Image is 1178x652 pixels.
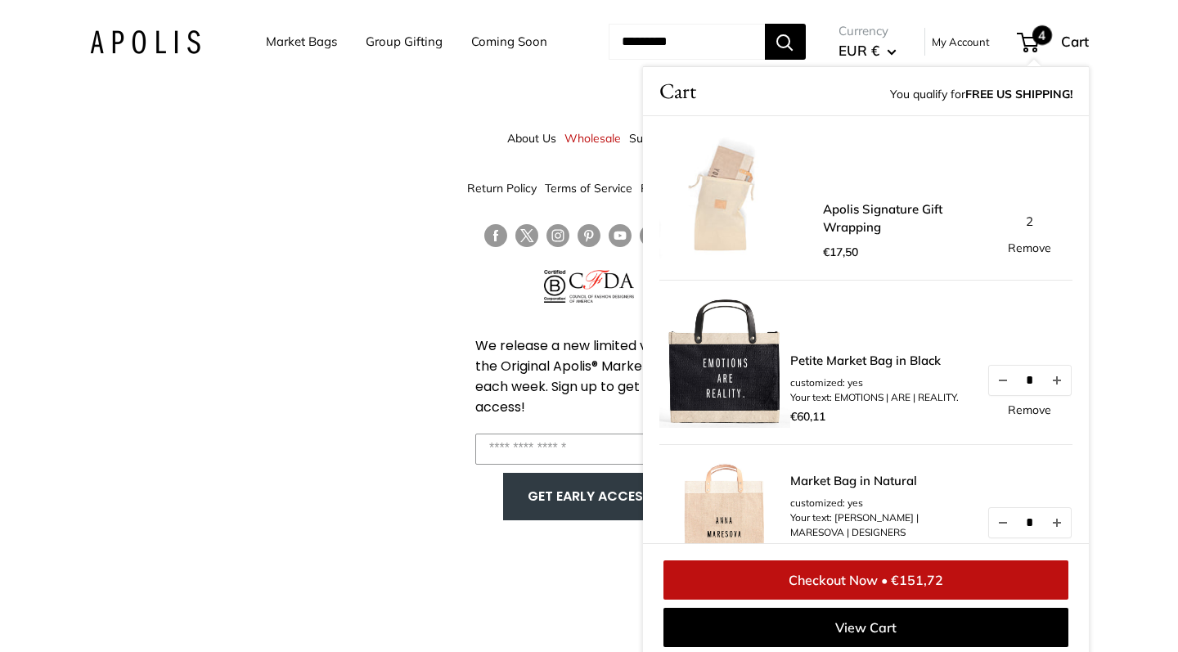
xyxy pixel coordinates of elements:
div: 2 [987,210,1072,253]
a: Market Bag in Natural [790,472,970,491]
a: Remove [1008,241,1051,253]
a: Return Policy [467,173,537,203]
strong: FREE US SHIPPING! [965,87,1072,101]
button: Search [765,24,806,60]
span: Cart [659,75,696,107]
a: Follow us on Pinterest [578,224,600,248]
a: Checkout Now • €151,72 [663,560,1068,600]
li: Your text: [PERSON_NAME] | MARESOVA | DESIGNERS [790,510,970,540]
a: Coming Soon [471,30,547,53]
span: EUR € [839,42,879,59]
a: Market Bags [266,30,337,53]
a: Remove [1008,404,1051,416]
span: 4 [1032,25,1052,45]
a: Wholesale [564,124,621,153]
button: Decrease quantity by 1 [988,366,1016,395]
img: Apolis [90,30,200,54]
button: Decrease quantity by 1 [988,508,1016,537]
span: €60,11 [790,409,825,424]
li: customized: yes [790,496,970,510]
img: Council of Fashion Designers of America Member [569,270,634,303]
span: You qualify for [890,83,1072,107]
input: Quantity [1016,373,1042,387]
a: View Cart [663,608,1068,647]
button: Increase quantity by 1 [1042,508,1070,537]
span: Cart [1061,33,1089,50]
input: Search... [609,24,765,60]
button: Increase quantity by 1 [1042,366,1070,395]
input: Quantity [1016,515,1042,529]
a: 4 Cart [1018,29,1089,55]
input: Enter your email [475,434,703,465]
img: Certified B Corporation [544,270,566,303]
button: GET EARLY ACCESS [519,481,659,512]
span: Currency [839,20,897,43]
li: Your text: EMOTIONS | ARE | REALITY. [790,390,959,405]
a: Terms of Service [545,173,632,203]
a: Follow us on Vimeo [640,224,663,248]
button: EUR € [839,38,897,64]
span: We release a new limited version of the Original Apolis® Market Bag each week. Sign up to get ear... [475,336,703,416]
img: description_No need for custom text? Choose this option. [659,297,790,428]
li: customization-color: 000000 [790,540,970,555]
a: Petite Market Bag in Black [790,352,959,371]
a: Apolis Signature Gift Wrapping [823,200,970,237]
a: Follow us on Facebook [484,224,507,248]
a: Support [629,124,671,153]
a: Follow us on Twitter [515,224,538,254]
a: About Us [507,124,556,153]
a: Follow us on YouTube [609,224,632,248]
li: customized: yes [790,375,959,390]
a: Group Gifting [366,30,443,53]
a: Follow us on Instagram [546,224,569,248]
span: €17,50 [823,245,858,259]
a: My Account [932,32,990,52]
a: Privacy Policy [641,173,712,203]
